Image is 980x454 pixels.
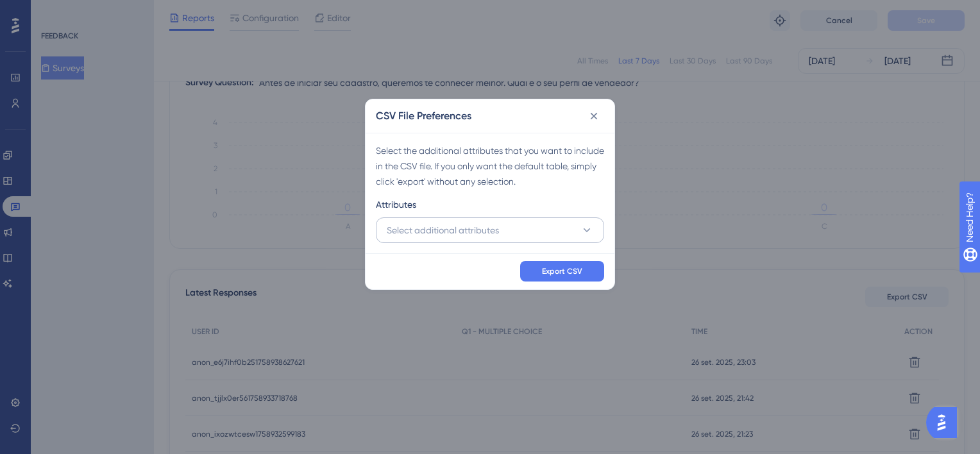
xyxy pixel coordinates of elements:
[376,108,471,124] h2: CSV File Preferences
[376,197,416,212] span: Attributes
[542,266,582,276] span: Export CSV
[376,143,604,189] div: Select the additional attributes that you want to include in the CSV file. If you only want the d...
[926,403,965,442] iframe: UserGuiding AI Assistant Launcher
[30,3,80,19] span: Need Help?
[387,223,499,238] span: Select additional attributes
